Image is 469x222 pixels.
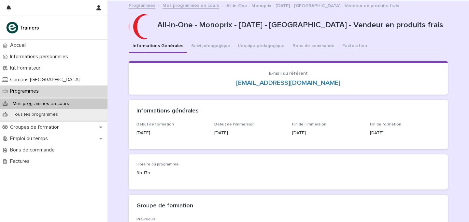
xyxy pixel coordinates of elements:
h2: Informations générales [136,108,199,115]
span: Fin de l'immersion [292,123,326,126]
p: All-in-One - Monoprix - [DATE] - [GEOGRAPHIC_DATA] - Vendeur en produits frais [157,20,445,30]
p: Informations personnelles [7,54,73,60]
p: [DATE] [370,130,440,137]
p: All-in-One - Monoprix - [DATE] - [GEOGRAPHIC_DATA] - Vendeur en produits frais [226,2,399,9]
p: Bons de commande [7,147,60,153]
p: Accueil [7,42,32,48]
p: [DATE] [292,130,362,137]
a: Mes programmes en cours [163,1,219,9]
span: Horaire du programme [136,163,179,166]
p: [DATE] [136,130,206,137]
a: [EMAIL_ADDRESS][DOMAIN_NAME] [236,80,340,86]
p: 9h-17h [136,170,233,176]
button: Suivi pédagogique [187,40,234,53]
img: K0CqGN7SDeD6s4JG8KQk [5,21,41,34]
p: Mes programmes en cours [7,101,74,107]
span: E-mail du référent [269,71,308,76]
p: Factures [7,158,35,164]
button: L'équipe pédagogique [234,40,289,53]
h2: Groupe de formation [136,202,193,210]
span: Fin de formation [370,123,401,126]
button: Informations Générales [129,40,187,53]
p: Kit Formateur [7,65,46,71]
p: [DATE] [214,130,284,137]
span: Pré-requis [136,217,156,221]
button: Bons de commande [289,40,338,53]
p: Tous les programmes [7,112,63,117]
button: Facturation [338,40,371,53]
a: Programmes [129,1,155,9]
p: Campus [GEOGRAPHIC_DATA] [7,77,86,83]
p: Programmes [7,88,44,94]
span: Début de l'immersion [214,123,255,126]
p: Groupes de formation [7,124,65,130]
p: Emploi du temps [7,136,53,142]
span: Début de formation [136,123,174,126]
